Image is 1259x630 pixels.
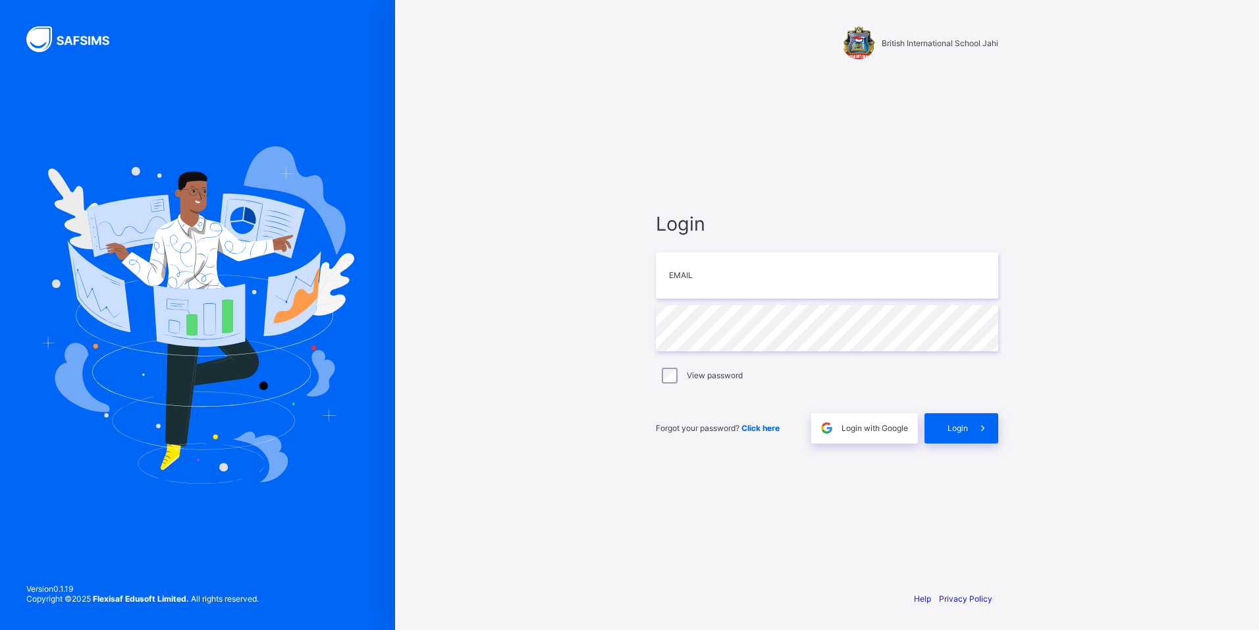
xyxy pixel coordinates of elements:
span: Copyright © 2025 All rights reserved. [26,594,259,604]
img: Hero Image [41,146,354,484]
strong: Flexisaf Edusoft Limited. [93,594,189,604]
img: google.396cfc9801f0270233282035f929180a.svg [819,420,834,436]
a: Help [914,594,931,604]
span: Forgot your password? [656,423,780,433]
label: View password [687,370,743,380]
a: Click here [741,423,780,433]
span: Login [656,212,998,235]
img: SAFSIMS Logo [26,26,125,52]
a: Privacy Policy [939,594,992,604]
span: British International School Jahi [882,38,998,48]
span: Login [948,423,968,433]
span: Version 0.1.19 [26,584,259,594]
span: Login with Google [842,423,908,433]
